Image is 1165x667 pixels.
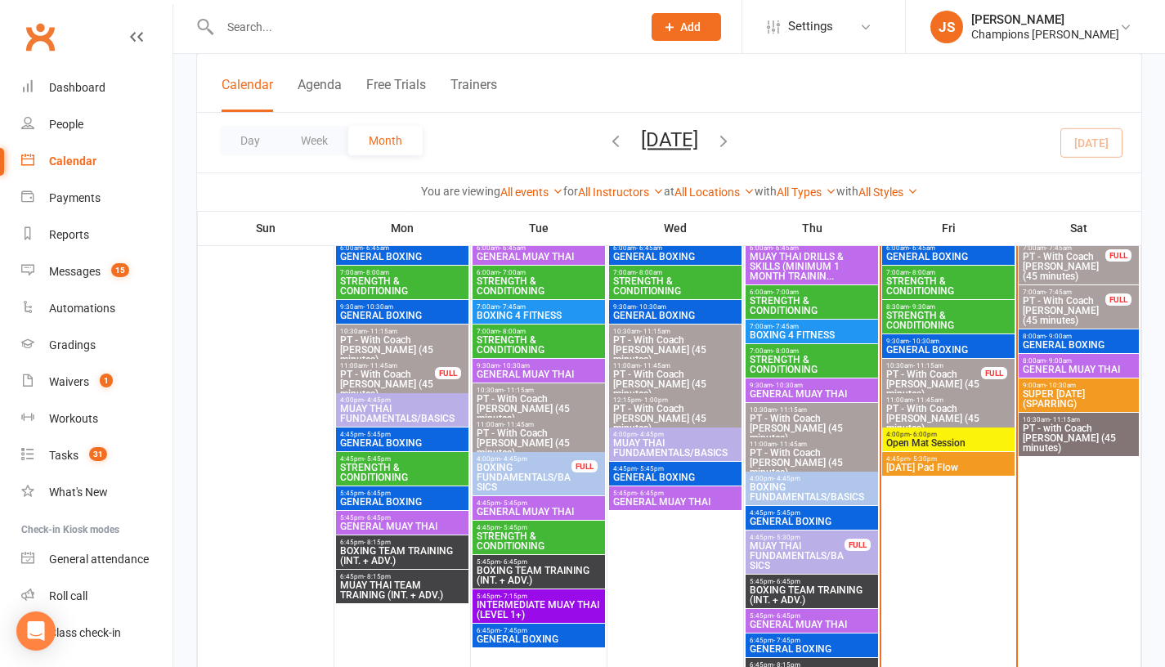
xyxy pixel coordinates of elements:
[612,252,738,262] span: GENERAL BOXING
[674,186,755,199] a: All Locations
[339,396,465,404] span: 4:00pm
[476,634,602,644] span: GENERAL BOXING
[339,463,465,482] span: STRENGTH & CONDITIONING
[476,558,602,566] span: 5:45pm
[500,627,527,634] span: - 7:45pm
[612,328,738,335] span: 10:30am
[476,252,602,262] span: GENERAL MUAY THAI
[773,244,799,252] span: - 6:45am
[220,126,280,155] button: Day
[637,431,664,438] span: - 4:45pm
[773,612,800,620] span: - 6:45pm
[334,211,471,245] th: Mon
[612,472,738,482] span: GENERAL BOXING
[111,263,129,277] span: 15
[773,578,800,585] span: - 6:45pm
[885,276,1011,296] span: STRENGTH & CONDITIONING
[909,338,939,345] span: - 10:30am
[749,389,875,399] span: GENERAL MUAY THAI
[1022,296,1106,325] span: PT - With Coach [PERSON_NAME] (45 minutes)
[664,185,674,198] strong: at
[1022,423,1136,453] span: PT - with Coach [PERSON_NAME] (45 minutes)
[367,328,397,335] span: - 11:15am
[476,335,602,355] span: STRENGTH & CONDITIONING
[1046,357,1072,365] span: - 9:00am
[777,186,836,199] a: All Types
[504,387,534,394] span: - 11:15am
[1022,340,1136,350] span: GENERAL BOXING
[636,303,666,311] span: - 10:30am
[612,396,738,404] span: 12:15pm
[363,269,389,276] span: - 8:00am
[749,406,875,414] span: 10:30am
[612,490,738,497] span: 5:45pm
[476,463,572,492] span: BOXING FUNDAMENTALS/BASICS
[476,428,602,458] span: PT - With Coach [PERSON_NAME] (45 minutes)
[500,303,526,311] span: - 7:45am
[339,369,436,399] span: PT - With Coach [PERSON_NAME] (45 minutes)
[749,244,875,252] span: 6:00am
[749,541,845,571] span: MUAY THAI FUNDAMENTALS/BASICS
[749,509,875,517] span: 4:45pm
[749,644,875,654] span: GENERAL BOXING
[563,185,578,198] strong: for
[612,362,738,369] span: 11:00am
[339,404,465,423] span: MUAY THAI FUNDAMENTALS/BASICS
[836,185,858,198] strong: with
[89,447,107,461] span: 31
[339,252,465,262] span: GENERAL BOXING
[612,276,738,296] span: STRENGTH & CONDITIONING
[749,355,875,374] span: STRENGTH & CONDITIONING
[885,431,1011,438] span: 4:00pm
[607,211,744,245] th: Wed
[612,269,738,276] span: 7:00am
[476,311,602,320] span: BOXING 4 FITNESS
[885,338,1011,345] span: 9:30am
[755,185,777,198] strong: with
[1022,289,1106,296] span: 7:00am
[49,191,101,204] div: Payments
[339,514,465,522] span: 5:45pm
[981,367,1007,379] div: FULL
[500,362,530,369] span: - 10:30am
[880,211,1017,245] th: Fri
[1105,249,1131,262] div: FULL
[366,77,426,112] button: Free Trials
[16,611,56,651] div: Open Intercom Messenger
[339,303,465,311] span: 9:30am
[612,404,738,433] span: PT - With Coach [PERSON_NAME] (45 minutes)
[612,244,738,252] span: 6:00am
[339,580,465,600] span: MUAY THAI TEAM TRAINING (INT. + ADV.)
[749,296,875,316] span: STRENGTH & CONDITIONING
[339,539,465,546] span: 6:45pm
[500,558,527,566] span: - 6:45pm
[885,404,1011,433] span: PT - With Coach [PERSON_NAME] (45 minutes)
[640,362,670,369] span: - 11:45am
[1022,333,1136,340] span: 8:00am
[339,497,465,507] span: GENERAL BOXING
[476,507,602,517] span: GENERAL MUAY THAI
[500,499,527,507] span: - 5:45pm
[788,8,833,45] span: Settings
[367,362,397,369] span: - 11:45am
[339,276,465,296] span: STRENGTH & CONDITIONING
[749,475,875,482] span: 4:00pm
[773,637,800,644] span: - 7:45pm
[1046,289,1072,296] span: - 7:45am
[578,186,664,199] a: All Instructors
[100,374,113,387] span: 1
[49,486,108,499] div: What's New
[1022,382,1136,389] span: 9:00am
[612,497,738,507] span: GENERAL MUAY THAI
[21,143,173,180] a: Calendar
[749,289,875,296] span: 6:00am
[471,211,607,245] th: Tue
[339,546,465,566] span: BOXING TEAM TRAINING (INT. + ADV.)
[1022,365,1136,374] span: GENERAL MUAY THAI
[749,534,845,541] span: 4:45pm
[777,406,807,414] span: - 11:15am
[773,534,800,541] span: - 5:30pm
[885,311,1011,330] span: STRENGTH & CONDITIONING
[49,118,83,131] div: People
[913,362,943,369] span: - 11:15am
